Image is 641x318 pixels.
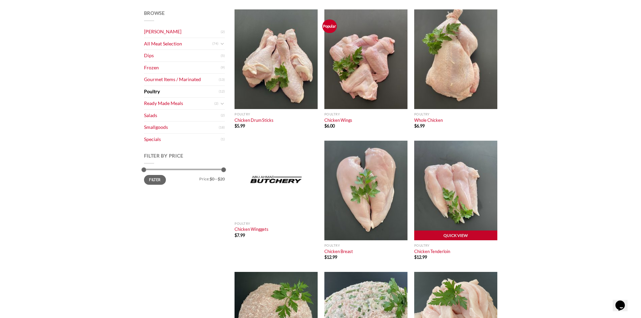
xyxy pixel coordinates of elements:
[414,254,427,260] bdi: 12.99
[221,134,225,144] span: (1)
[144,175,166,184] button: Filter
[324,141,407,240] img: Chicken Breast
[144,10,165,16] span: Browse
[235,141,318,218] img: Placeholder
[144,110,221,121] a: Salads
[414,117,443,123] a: Whole Chicken
[414,141,497,240] img: Chicken Tenderloin
[144,86,219,98] a: Poultry
[414,123,425,129] bdi: 6.99
[324,123,335,129] bdi: 6.00
[219,75,225,85] span: (13)
[324,9,407,109] img: Chicken Wings
[221,27,225,37] span: (2)
[235,123,237,129] span: $
[220,40,225,47] button: Toggle
[324,254,337,260] bdi: 12.99
[220,100,225,107] button: Toggle
[414,9,497,109] img: Whole Chicken
[219,122,225,133] span: (18)
[235,233,237,238] span: $
[221,63,225,73] span: (9)
[144,153,184,158] span: Filter by price
[144,74,219,85] a: Gourmet Items / Marinated
[414,244,497,247] p: Poultry
[235,123,245,129] bdi: 5.99
[144,50,221,62] a: Dips
[324,123,327,129] span: $
[144,121,219,133] a: Smallgoods
[144,62,221,74] a: Frozen
[235,117,274,123] a: Chicken Drum Sticks
[235,112,318,116] p: Poultry
[324,244,407,247] p: Poultry
[414,123,417,129] span: $
[144,26,221,38] a: [PERSON_NAME]
[414,254,417,260] span: $
[144,98,214,109] a: Ready Made Meals
[235,233,245,238] bdi: 7.99
[144,175,225,181] div: Price: —
[212,39,218,49] span: (74)
[221,110,225,120] span: (2)
[144,134,221,145] a: Specials
[235,141,318,218] a: Chicken Winggets
[214,99,218,109] span: (2)
[218,176,225,181] span: $20
[144,38,212,50] a: All Meat Selection
[324,254,327,260] span: $
[613,291,634,311] iframe: chat widget
[414,249,450,254] a: Chicken Tenderloin
[414,112,497,116] p: Poultry
[235,222,318,225] p: Poultry
[324,249,353,254] a: Chicken Breast
[219,86,225,97] span: (12)
[235,9,318,109] img: Chicken Drum Sticks
[324,112,407,116] p: Poultry
[210,176,214,181] span: $0
[324,117,352,123] a: Chicken Wings
[235,226,269,232] a: Chicken Winggets
[221,51,225,61] span: (5)
[414,231,497,241] a: Quick View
